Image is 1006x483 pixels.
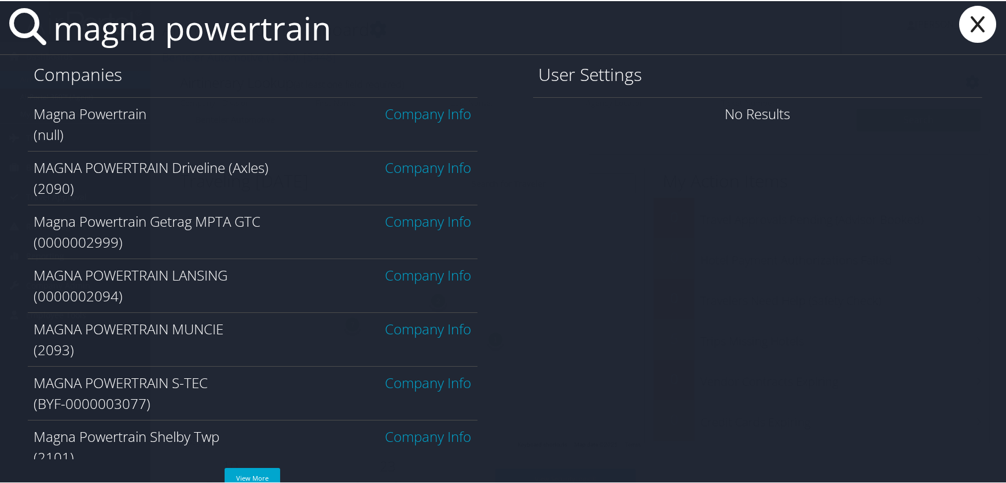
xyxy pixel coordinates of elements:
a: Company Info [385,211,472,230]
span: MAGNA POWERTRAIN MUNCIE [34,318,223,337]
span: MAGNA POWERTRAIN Driveline (Axles) [34,157,269,176]
div: (0000002999) [34,231,472,252]
div: (2093) [34,338,472,359]
div: (BYF-0000003077) [34,392,472,413]
a: Company Info [385,103,472,122]
h1: Companies [34,61,472,86]
a: Company Info [385,264,472,283]
span: Magna Powertrain Getrag MPTA GTC [34,211,260,230]
div: Magna Powertrain [34,102,472,123]
a: Company Info [385,157,472,176]
span: Magna Powertrain Shelby Twp [34,426,219,445]
h1: User Settings [539,61,977,86]
a: Company Info [385,426,472,445]
a: Company Info [385,372,472,391]
div: (null) [34,123,472,144]
span: MAGNA POWERTRAIN LANSING [34,264,227,283]
span: MAGNA POWERTRAIN S-TEC [34,372,208,391]
div: (2101) [34,446,472,467]
div: (0000002094) [34,285,472,305]
div: (2090) [34,177,472,198]
div: No Results [533,96,983,129]
a: Company Info [385,318,472,337]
